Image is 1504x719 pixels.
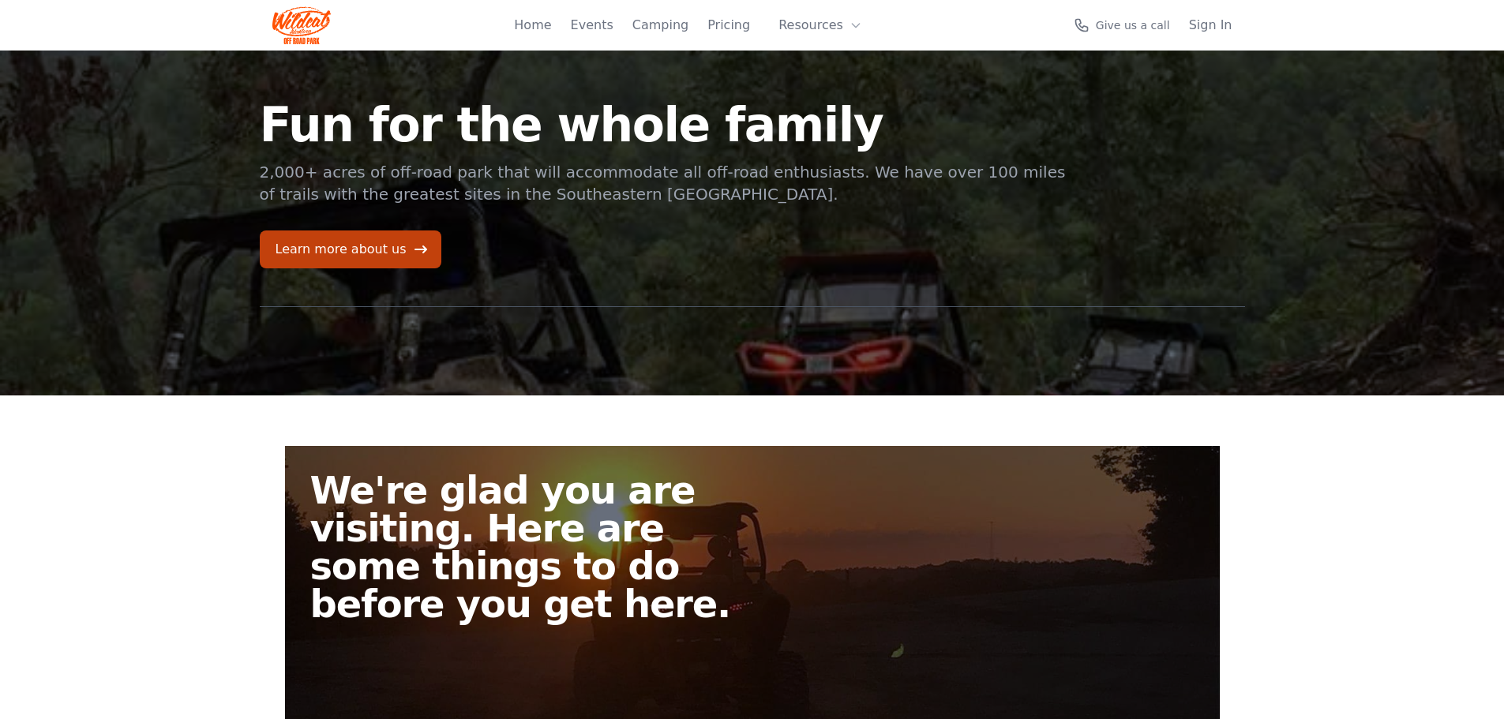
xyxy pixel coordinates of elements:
a: Give us a call [1074,17,1170,33]
a: Pricing [707,16,750,35]
a: Learn more about us [260,230,441,268]
img: Wildcat Logo [272,6,332,44]
button: Resources [769,9,872,41]
a: Home [514,16,551,35]
span: Give us a call [1096,17,1170,33]
p: 2,000+ acres of off-road park that will accommodate all off-road enthusiasts. We have over 100 mi... [260,161,1068,205]
h1: Fun for the whole family [260,101,1068,148]
a: Camping [632,16,688,35]
h2: We're glad you are visiting. Here are some things to do before you get here. [310,471,765,623]
a: Sign In [1189,16,1232,35]
a: Events [571,16,613,35]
